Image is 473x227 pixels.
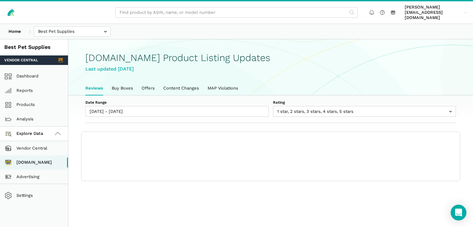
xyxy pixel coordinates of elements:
[115,7,358,18] input: Find product by ASIN, name, or model number
[34,26,111,37] input: Best Pet Supplies
[403,4,469,22] a: [PERSON_NAME][EMAIL_ADDRESS][DOMAIN_NAME]
[81,81,107,95] a: Reviews
[7,130,43,138] span: Explore Data
[4,44,64,51] div: Best Pet Supplies
[137,81,159,95] a: Offers
[85,100,269,105] label: Date Range
[85,52,456,63] h1: [DOMAIN_NAME] Product Listing Updates
[405,5,462,21] span: [PERSON_NAME][EMAIL_ADDRESS][DOMAIN_NAME]
[4,26,25,37] a: Home
[85,65,456,73] div: Last updated [DATE]
[203,81,242,95] a: MAP Violations
[273,106,456,117] input: 1 star, 2 stars, 3 stars, 4 stars, 5 stars
[4,57,38,63] span: Vendor Central
[159,81,203,95] a: Content Changes
[107,81,137,95] a: Buy Boxes
[273,100,456,105] label: Rating
[451,205,466,220] div: Open Intercom Messenger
